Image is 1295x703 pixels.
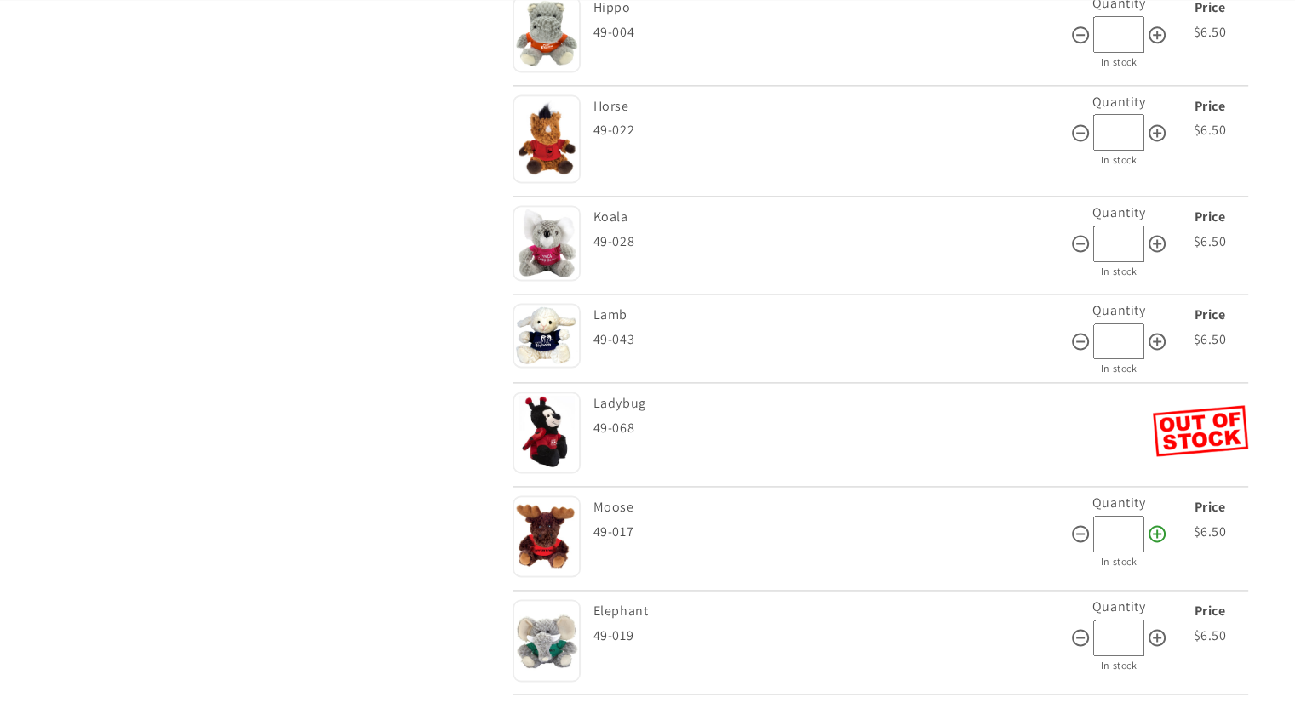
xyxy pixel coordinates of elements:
div: Price [1172,495,1248,520]
img: Horse [513,94,581,184]
span: $6.50 [1193,232,1226,250]
label: Quantity [1092,93,1146,111]
div: 49-004 [593,20,1070,45]
div: Ladybug [593,392,1149,416]
div: Moose [593,495,1066,520]
div: In stock [1070,262,1167,281]
div: In stock [1070,359,1167,378]
div: Price [1172,94,1248,119]
div: In stock [1070,552,1167,571]
img: Ladybug [513,392,581,473]
div: 49-022 [593,118,1070,143]
div: In stock [1070,53,1167,71]
div: In stock [1070,151,1167,169]
img: Elephant [513,599,581,681]
div: 49-028 [593,230,1070,254]
img: Lamb [513,303,581,368]
div: In stock [1070,656,1167,675]
div: Price [1172,303,1248,328]
label: Quantity [1092,597,1146,615]
div: Price [1172,205,1248,230]
span: $6.50 [1193,121,1226,139]
span: $6.50 [1193,626,1226,644]
span: $6.50 [1193,330,1226,348]
div: 49-043 [593,328,1070,352]
div: 49-017 [593,520,1070,545]
div: Koala [593,205,1066,230]
img: Out of Stock Ladybug [1153,405,1248,456]
div: 49-019 [593,624,1070,649]
label: Quantity [1092,301,1146,319]
div: Elephant [593,599,1066,624]
span: $6.50 [1193,23,1226,41]
div: 49-068 [593,416,1154,441]
div: Lamb [593,303,1066,328]
span: $6.50 [1193,523,1226,540]
img: Moose [513,495,581,577]
div: Horse [593,94,1066,119]
div: Price [1172,599,1248,624]
label: Quantity [1092,494,1146,512]
label: Quantity [1092,203,1146,221]
img: Koala [513,205,581,281]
